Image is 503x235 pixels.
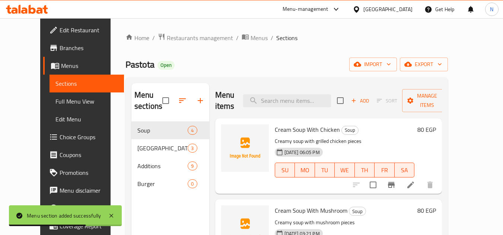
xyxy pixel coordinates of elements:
[188,127,197,134] span: 4
[236,33,239,42] li: /
[60,186,118,195] span: Menu disclaimer
[157,61,175,70] div: Open
[60,26,118,35] span: Edit Restaurant
[60,133,118,141] span: Choice Groups
[276,33,297,42] span: Sections
[131,175,209,193] div: Burger0
[188,144,197,153] div: items
[375,163,395,177] button: FR
[243,94,331,107] input: search
[60,150,118,159] span: Coupons
[188,145,197,152] span: 3
[378,165,392,176] span: FR
[348,95,372,107] span: Add item
[27,212,101,220] div: Menu section added successfully
[275,218,415,227] p: Creamy soup with mushroom pieces
[271,33,273,42] li: /
[400,58,448,71] button: export
[315,163,335,177] button: TU
[348,95,372,107] button: Add
[338,165,352,176] span: WE
[60,222,118,231] span: Coverage Report
[251,33,268,42] span: Menus
[167,33,233,42] span: Restaurants management
[382,176,400,194] button: Branch-specific-item
[43,39,124,57] a: Branches
[152,33,155,42] li: /
[188,163,197,170] span: 9
[137,144,188,153] div: Main Cours
[158,33,233,43] a: Restaurants management
[43,217,124,235] a: Coverage Report
[60,43,118,52] span: Branches
[131,121,209,139] div: Soup4
[406,60,442,69] span: export
[215,89,235,112] h2: Menu items
[61,61,118,70] span: Menus
[50,110,124,128] a: Edit Menu
[398,165,412,176] span: SA
[131,139,209,157] div: [GEOGRAPHIC_DATA]3
[372,95,402,107] span: Select section first
[131,118,209,196] nav: Menu sections
[43,21,124,39] a: Edit Restaurant
[318,165,332,176] span: TU
[137,126,188,135] span: Soup
[365,177,381,193] span: Select to update
[349,207,366,216] div: Soup
[188,161,197,170] div: items
[417,205,436,216] h6: 80 EGP
[125,33,149,42] a: Home
[55,97,118,106] span: Full Menu View
[43,128,124,146] a: Choice Groups
[349,207,366,216] span: Soup
[43,57,124,75] a: Menus
[278,165,292,176] span: SU
[358,165,372,176] span: TH
[137,161,188,170] span: Additions
[349,58,397,71] button: import
[283,5,328,14] div: Menu-management
[137,179,188,188] span: Burger
[408,91,446,110] span: Manage items
[242,33,268,43] a: Menus
[406,180,415,189] a: Edit menu item
[43,199,124,217] a: Upsell
[275,163,295,177] button: SU
[355,60,391,69] span: import
[395,163,415,177] button: SA
[281,149,323,156] span: [DATE] 06:05 PM
[43,182,124,199] a: Menu disclaimer
[191,92,209,110] button: Add section
[335,163,355,177] button: WE
[221,124,269,172] img: Cream Soup With Chicken
[43,164,124,182] a: Promotions
[43,146,124,164] a: Coupons
[50,92,124,110] a: Full Menu View
[131,157,209,175] div: Additions9
[275,137,415,146] p: Creamy soup with grilled chicken pieces
[355,163,375,177] button: TH
[125,56,155,73] span: Pastota
[275,205,347,216] span: Cream Soup With Mushroom
[60,204,118,213] span: Upsell
[188,180,197,187] span: 0
[158,93,173,108] span: Select all sections
[125,33,448,43] nav: breadcrumb
[342,126,358,134] span: Soup
[490,5,493,13] span: N
[188,179,197,188] div: items
[350,97,370,105] span: Add
[402,89,452,112] button: Manage items
[137,144,188,153] span: [GEOGRAPHIC_DATA]
[157,62,175,68] span: Open
[275,124,340,135] span: Cream Soup With Chicken
[363,5,413,13] div: [GEOGRAPHIC_DATA]
[60,168,118,177] span: Promotions
[55,115,118,124] span: Edit Menu
[50,75,124,92] a: Sections
[295,163,315,177] button: MO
